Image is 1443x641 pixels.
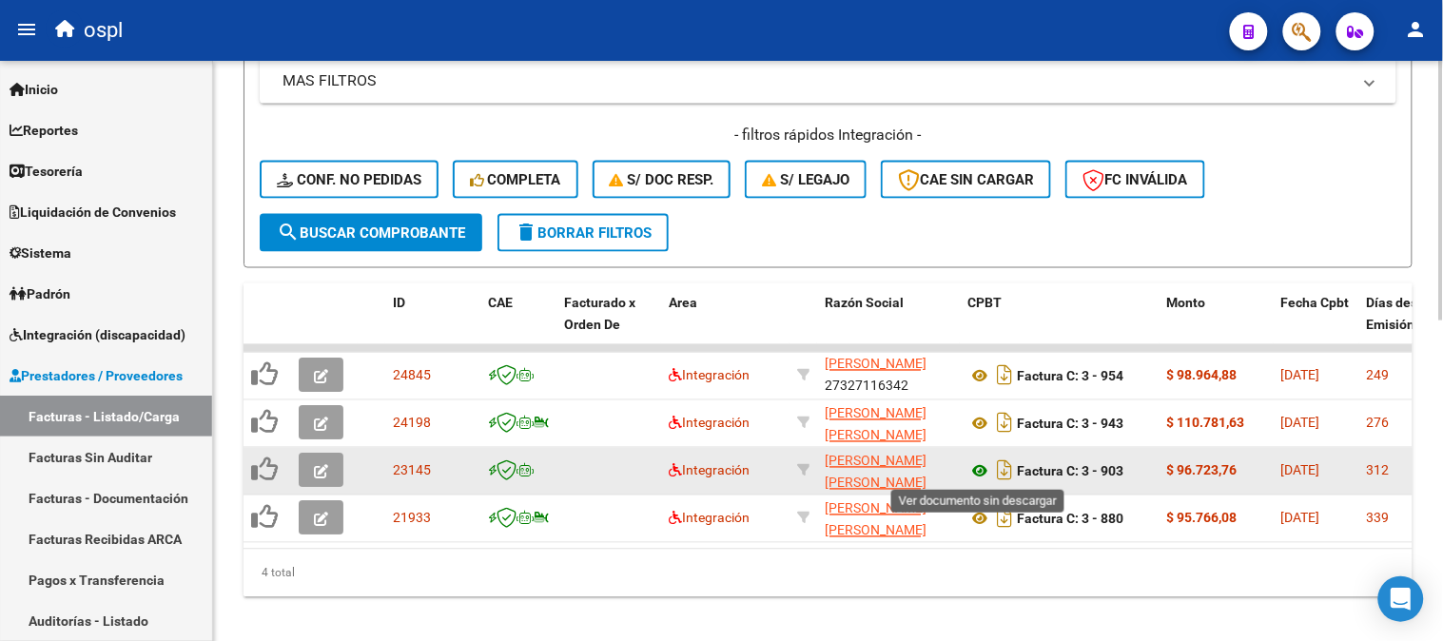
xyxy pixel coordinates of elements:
span: Completa [470,171,561,188]
span: Buscar Comprobante [277,224,465,242]
button: Borrar Filtros [497,214,669,252]
span: Area [669,296,697,311]
span: Integración (discapacidad) [10,324,185,345]
span: [DATE] [1281,368,1320,383]
span: Días desde Emisión [1367,296,1433,333]
button: S/ Doc Resp. [593,161,731,199]
button: S/ legajo [745,161,867,199]
span: [DATE] [1281,416,1320,431]
span: Tesorería [10,161,83,182]
span: Facturado x Orden De [564,296,635,333]
datatable-header-cell: Razón Social [817,283,960,367]
span: Inicio [10,79,58,100]
span: 249 [1367,368,1390,383]
strong: Factura C: 3 - 903 [1017,464,1123,479]
datatable-header-cell: Facturado x Orden De [556,283,661,367]
span: CAE SIN CARGAR [898,171,1034,188]
span: S/ Doc Resp. [610,171,714,188]
mat-icon: delete [515,221,537,243]
strong: $ 96.723,76 [1167,463,1238,478]
span: Integración [669,368,750,383]
datatable-header-cell: Monto [1160,283,1274,367]
span: Reportes [10,120,78,141]
span: Sistema [10,243,71,263]
span: Integración [669,463,750,478]
div: 27327116342 [825,498,952,538]
span: 276 [1367,416,1390,431]
span: 24198 [393,416,431,431]
span: 21933 [393,511,431,526]
span: 23145 [393,463,431,478]
span: 339 [1367,511,1390,526]
i: Descargar documento [992,456,1017,486]
strong: Factura C: 3 - 943 [1017,417,1123,432]
strong: $ 110.781,63 [1167,416,1245,431]
mat-expansion-panel-header: MAS FILTROS [260,58,1396,104]
span: S/ legajo [762,171,849,188]
span: [PERSON_NAME] [PERSON_NAME] [825,501,926,538]
mat-icon: person [1405,18,1428,41]
strong: $ 98.964,88 [1167,368,1238,383]
i: Descargar documento [992,503,1017,534]
div: 4 total [244,550,1413,597]
button: FC Inválida [1065,161,1205,199]
button: Buscar Comprobante [260,214,482,252]
span: [PERSON_NAME] [PERSON_NAME] [825,406,926,443]
button: CAE SIN CARGAR [881,161,1051,199]
span: Monto [1167,296,1206,311]
span: Razón Social [825,296,904,311]
span: FC Inválida [1082,171,1188,188]
strong: $ 95.766,08 [1167,511,1238,526]
span: CAE [488,296,513,311]
span: Conf. no pedidas [277,171,421,188]
mat-panel-title: MAS FILTROS [283,70,1351,91]
strong: Factura C: 3 - 880 [1017,512,1123,527]
strong: Factura C: 3 - 954 [1017,369,1123,384]
span: Integración [669,416,750,431]
datatable-header-cell: CPBT [960,283,1160,367]
datatable-header-cell: Fecha Cpbt [1274,283,1359,367]
span: Integración [669,511,750,526]
mat-icon: search [277,221,300,243]
div: 27327116342 [825,403,952,443]
datatable-header-cell: ID [385,283,480,367]
span: [PERSON_NAME] [PERSON_NAME] [825,454,926,491]
button: Conf. no pedidas [260,161,439,199]
datatable-header-cell: Area [661,283,790,367]
span: [DATE] [1281,463,1320,478]
div: 27327116342 [825,451,952,491]
span: ospl [84,10,123,51]
mat-icon: menu [15,18,38,41]
span: CPBT [967,296,1002,311]
i: Descargar documento [992,408,1017,438]
span: Prestadores / Proveedores [10,365,183,386]
span: 24845 [393,368,431,383]
span: [DATE] [1281,511,1320,526]
div: 27327116342 [825,356,952,396]
div: Open Intercom Messenger [1378,576,1424,622]
span: Fecha Cpbt [1281,296,1350,311]
span: ID [393,296,405,311]
span: Borrar Filtros [515,224,652,242]
datatable-header-cell: CAE [480,283,556,367]
span: 312 [1367,463,1390,478]
i: Descargar documento [992,360,1017,391]
span: Liquidación de Convenios [10,202,176,223]
span: Padrón [10,283,70,304]
h4: - filtros rápidos Integración - [260,125,1396,146]
button: Completa [453,161,578,199]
